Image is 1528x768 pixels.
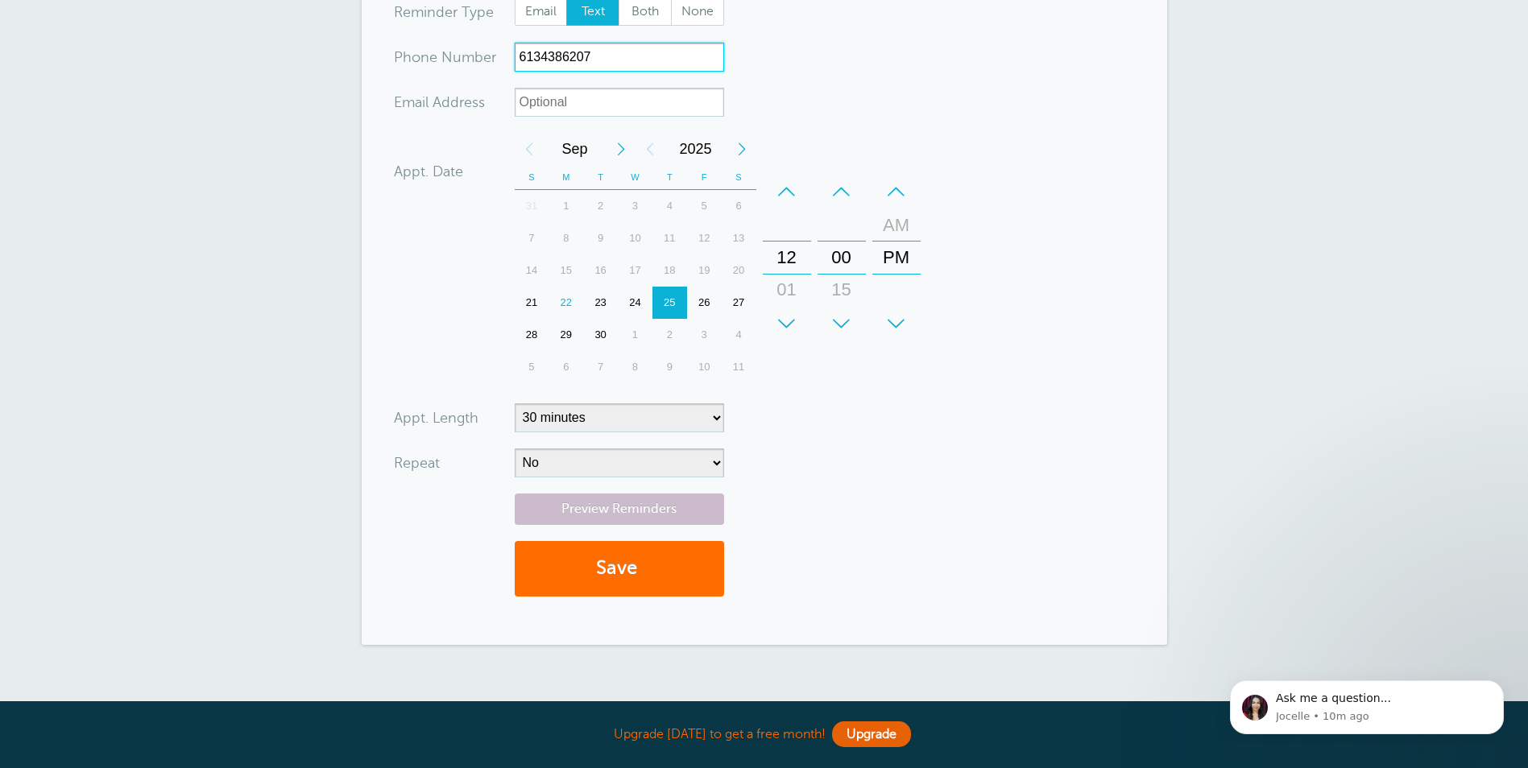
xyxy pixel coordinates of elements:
div: Tuesday, September 30 [583,319,618,351]
div: Sunday, August 31 [515,190,549,222]
div: 8 [549,222,583,254]
div: Sunday, September 28 [515,319,549,351]
div: Today, Monday, September 22 [549,287,583,319]
div: 23 [583,287,618,319]
div: 2 [583,190,618,222]
div: Monday, September 1 [549,190,583,222]
div: Wednesday, September 3 [618,190,652,222]
th: T [652,165,687,190]
div: Previous Month [515,133,544,165]
div: 5 [515,351,549,383]
div: Saturday, September 13 [722,222,756,254]
th: S [722,165,756,190]
div: Next Year [727,133,756,165]
div: Wednesday, September 17 [618,254,652,287]
div: 13 [722,222,756,254]
div: 27 [722,287,756,319]
div: Tuesday, September 9 [583,222,618,254]
div: 15 [822,274,861,306]
label: Appt. Date [394,164,463,179]
div: 8 [618,351,652,383]
div: 25 [652,287,687,319]
div: 4 [722,319,756,351]
div: 6 [722,190,756,222]
div: 18 [652,254,687,287]
div: Hours [763,175,811,340]
div: 10 [618,222,652,254]
div: Tuesday, September 23 [583,287,618,319]
div: Wednesday, October 1 [618,319,652,351]
div: Friday, October 10 [687,351,722,383]
div: Tuesday, September 2 [583,190,618,222]
div: AM [877,209,916,242]
div: 11 [722,351,756,383]
div: Sunday, September 21 [515,287,549,319]
div: 3 [687,319,722,351]
div: 16 [583,254,618,287]
div: Saturday, October 11 [722,351,756,383]
div: 31 [515,190,549,222]
div: 3 [618,190,652,222]
div: Upgrade [DATE] to get a free month! [362,717,1167,752]
div: 7 [515,222,549,254]
div: 14 [515,254,549,287]
div: Wednesday, September 10 [618,222,652,254]
div: 4 [652,190,687,222]
div: 7 [583,351,618,383]
div: Friday, September 12 [687,222,722,254]
div: Monday, September 29 [549,319,583,351]
div: Friday, September 19 [687,254,722,287]
div: 12 [687,222,722,254]
div: Thursday, September 18 [652,254,687,287]
div: 11 [652,222,687,254]
a: Upgrade [832,721,911,747]
div: Sunday, October 5 [515,351,549,383]
div: 22 [549,287,583,319]
label: Appt. Length [394,411,478,425]
div: Monday, September 15 [549,254,583,287]
th: M [549,165,583,190]
div: Monday, September 8 [549,222,583,254]
div: 1 [618,319,652,351]
div: Thursday, September 11 [652,222,687,254]
div: Saturday, September 6 [722,190,756,222]
span: il Add [422,95,459,109]
div: Saturday, September 20 [722,254,756,287]
div: Saturday, October 4 [722,319,756,351]
span: Ema [394,95,422,109]
div: 10 [687,351,722,383]
div: 15 [549,254,583,287]
div: Saturday, September 27 [722,287,756,319]
div: 24 [618,287,652,319]
div: 6 [549,351,583,383]
div: 1 [549,190,583,222]
div: 2 [652,319,687,351]
div: 12 [768,242,806,274]
div: Monday, October 6 [549,351,583,383]
span: 2025 [665,133,727,165]
div: Thursday, October 9 [652,351,687,383]
label: Repeat [394,456,440,470]
div: Sunday, September 7 [515,222,549,254]
th: T [583,165,618,190]
div: Thursday, October 2 [652,319,687,351]
div: Next Month [607,133,636,165]
div: Minutes [818,175,866,340]
div: Wednesday, October 8 [618,351,652,383]
div: Friday, September 26 [687,287,722,319]
a: Preview Reminders [515,493,724,525]
div: Thursday, September 4 [652,190,687,222]
div: 28 [515,319,549,351]
div: PM [877,242,916,274]
th: S [515,165,549,190]
div: 5 [687,190,722,222]
div: 29 [549,319,583,351]
div: 9 [583,222,618,254]
div: Wednesday, September 24 [618,287,652,319]
div: Previous Year [636,133,665,165]
div: 9 [652,351,687,383]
